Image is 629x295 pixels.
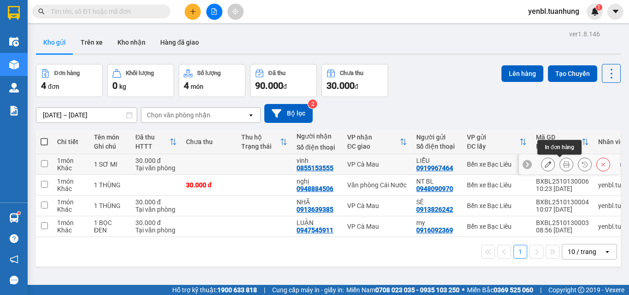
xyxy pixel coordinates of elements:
button: 1 [513,245,527,259]
div: Sửa đơn hàng [541,157,555,171]
div: 30.000 đ [186,181,232,189]
div: 0913826242 [416,206,453,213]
span: 30.000 [326,80,355,91]
div: Đơn hàng [54,70,80,76]
strong: 1900 633 818 [217,286,257,294]
img: logo-vxr [8,6,20,20]
sup: 2 [308,99,317,109]
div: 0919967464 [416,164,453,172]
img: warehouse-icon [9,60,19,69]
div: Bến xe Bạc Liêu [467,202,527,209]
strong: 0369 525 060 [494,286,533,294]
span: Miền Bắc [467,285,533,295]
li: 85 [PERSON_NAME] [4,20,175,32]
div: Mã GD [536,133,582,141]
span: phone [53,34,60,41]
div: VP nhận [347,133,400,141]
span: environment [53,22,60,29]
div: Bến xe Bạc Liêu [467,181,527,189]
span: đ [283,83,287,90]
div: 0947545911 [297,226,333,234]
div: Ngày ĐH [536,143,582,150]
div: NT BL [416,178,458,185]
strong: 0708 023 035 - 0935 103 250 [375,286,460,294]
div: 1 THÙNG [94,181,126,189]
div: Tại văn phòng [135,206,177,213]
div: 1 món [57,219,85,226]
div: SÊ [416,198,458,206]
div: 0948884506 [297,185,333,192]
button: aim [227,4,244,20]
button: Đơn hàng4đơn [36,64,103,97]
button: Tạo Chuyến [548,65,597,82]
div: Đã thu [135,133,169,141]
div: 1 món [57,178,85,185]
div: ver 1.8.146 [569,29,600,39]
svg: open [247,111,255,119]
button: Đã thu90.000đ [250,64,317,97]
span: ⚪️ [462,288,465,292]
div: VP gửi [467,133,519,141]
th: Toggle SortBy [131,130,181,154]
div: Tại văn phòng [135,226,177,234]
div: Ghi chú [94,143,126,150]
span: kg [119,83,126,90]
div: VP Cà Mau [347,202,407,209]
input: Tìm tên, số ĐT hoặc mã đơn [51,6,159,17]
div: BXBL2510130006 [536,178,589,185]
button: Số lượng4món [179,64,245,97]
div: ĐC giao [347,143,400,150]
div: In đơn hàng [537,140,582,155]
div: ĐC lấy [467,143,519,150]
span: 0 [112,80,117,91]
div: 30.000 đ [135,198,177,206]
th: Toggle SortBy [462,130,531,154]
img: solution-icon [9,106,19,116]
div: 0855153555 [297,164,333,172]
span: 4 [184,80,189,91]
button: caret-down [607,4,623,20]
div: Người gửi [416,133,458,141]
sup: 1 [596,4,602,11]
div: Khác [57,164,85,172]
div: Số lượng [197,70,221,76]
span: caret-down [612,7,620,16]
button: Kho nhận [110,31,153,53]
div: nghị [297,178,338,185]
div: 0916092369 [416,226,453,234]
span: món [191,83,204,90]
div: Khác [57,185,85,192]
span: message [10,276,18,284]
th: Toggle SortBy [531,130,594,154]
div: 10:23 [DATE] [536,185,589,192]
div: 0913639385 [297,206,333,213]
div: Chưa thu [340,70,363,76]
button: plus [185,4,201,20]
b: GỬI : Bến xe Bạc Liêu [4,58,126,73]
div: NHÃ [297,198,338,206]
span: yenbl.tuanhung [521,6,587,17]
div: VP Cà Mau [347,161,407,168]
span: search [38,8,45,15]
span: 90.000 [255,80,283,91]
sup: 1 [17,212,20,214]
span: Cung cấp máy in - giấy in: [272,285,344,295]
span: aim [232,8,239,15]
span: 4 [41,80,46,91]
button: Hàng đã giao [153,31,206,53]
div: BXBL2510130003 [536,219,589,226]
div: Chi tiết [57,138,85,145]
div: Bến xe Bạc Liêu [467,223,527,230]
div: VP Cà Mau [347,223,407,230]
div: Thu hộ [241,133,280,141]
div: Chọn văn phòng nhận [147,110,210,120]
div: Số điện thoại [416,143,458,150]
span: copyright [578,287,584,293]
span: | [264,285,265,295]
span: 1 [597,4,600,11]
img: warehouse-icon [9,213,19,223]
div: 30.000 đ [135,219,177,226]
button: file-add [206,4,222,20]
span: question-circle [10,234,18,243]
div: 1 BỌC ĐEN [94,219,126,234]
